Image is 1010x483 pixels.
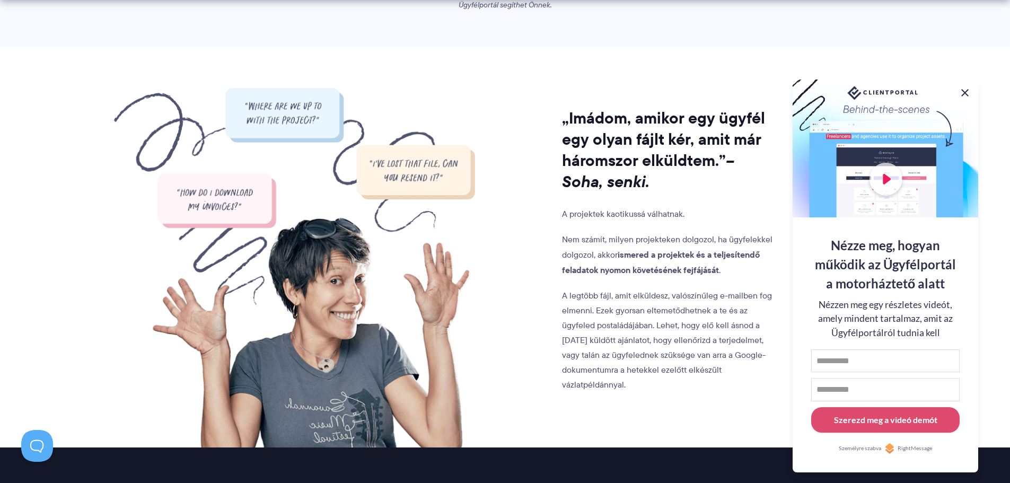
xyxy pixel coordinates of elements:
font: Személyre szabva [839,445,881,451]
font: RightMessage [898,445,932,451]
font: „Imádom, amikor egy ügyfél egy olyan fájlt kér, amit már háromszor elküldtem.” [562,106,765,172]
font: Nem számít, milyen projekteken dolgozol, ha ügyfelekkel dolgozol, akkor [562,233,772,261]
img: Személyre szabva a RightMessage-dzsel [884,443,895,454]
font: – Soha, senki. [562,148,735,194]
font: Szerezd meg a videó demót [834,415,937,425]
font: Nézze meg, hogyan működik az Ügyfélportál a motorháztető alatt [815,238,956,291]
a: Személyre szabvaRightMessage [811,443,960,454]
iframe: Ügyfélszolgálat be- és kikapcsolása [21,430,53,462]
font: A projektek kaotikussá válhatnak. [562,208,684,220]
font: Nézzen meg egy részletes videót, amely mindent tartalmaz, amit az Ügyfélportálról tudnia kell [818,299,953,338]
font: A legtöbb fájl, amit elküldesz, valószínűleg e-mailben fog elmenni. Ezek gyorsan eltemetődhetnek ... [562,289,772,391]
font: ismered a projektek és a teljesítendő feladatok nyomon követésének fejfájását [562,248,760,276]
font: . [719,264,721,276]
button: Szerezd meg a videó demót [811,407,960,433]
